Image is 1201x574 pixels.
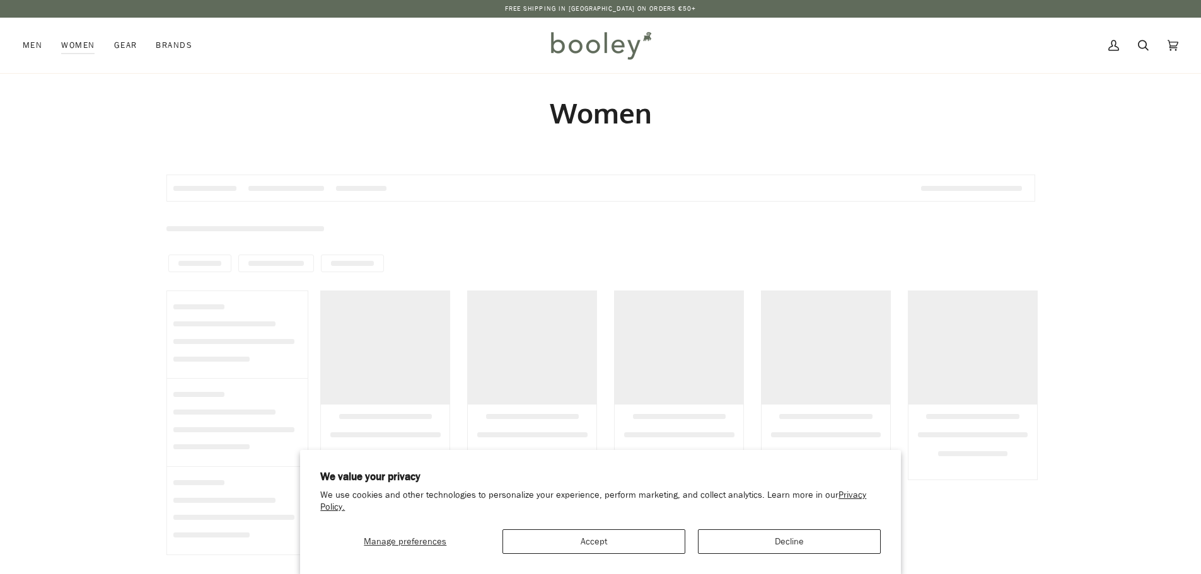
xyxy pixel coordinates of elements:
[146,18,202,73] a: Brands
[698,529,881,554] button: Decline
[105,18,147,73] a: Gear
[114,39,137,52] span: Gear
[505,4,697,14] p: Free Shipping in [GEOGRAPHIC_DATA] on Orders €50+
[320,489,866,513] a: Privacy Policy.
[166,96,1035,130] h1: Women
[156,39,192,52] span: Brands
[52,18,104,73] a: Women
[61,39,95,52] span: Women
[23,39,42,52] span: Men
[23,18,52,73] a: Men
[320,529,490,554] button: Manage preferences
[364,536,446,548] span: Manage preferences
[545,27,656,64] img: Booley
[320,490,881,514] p: We use cookies and other technologies to personalize your experience, perform marketing, and coll...
[320,470,881,484] h2: We value your privacy
[502,529,685,554] button: Accept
